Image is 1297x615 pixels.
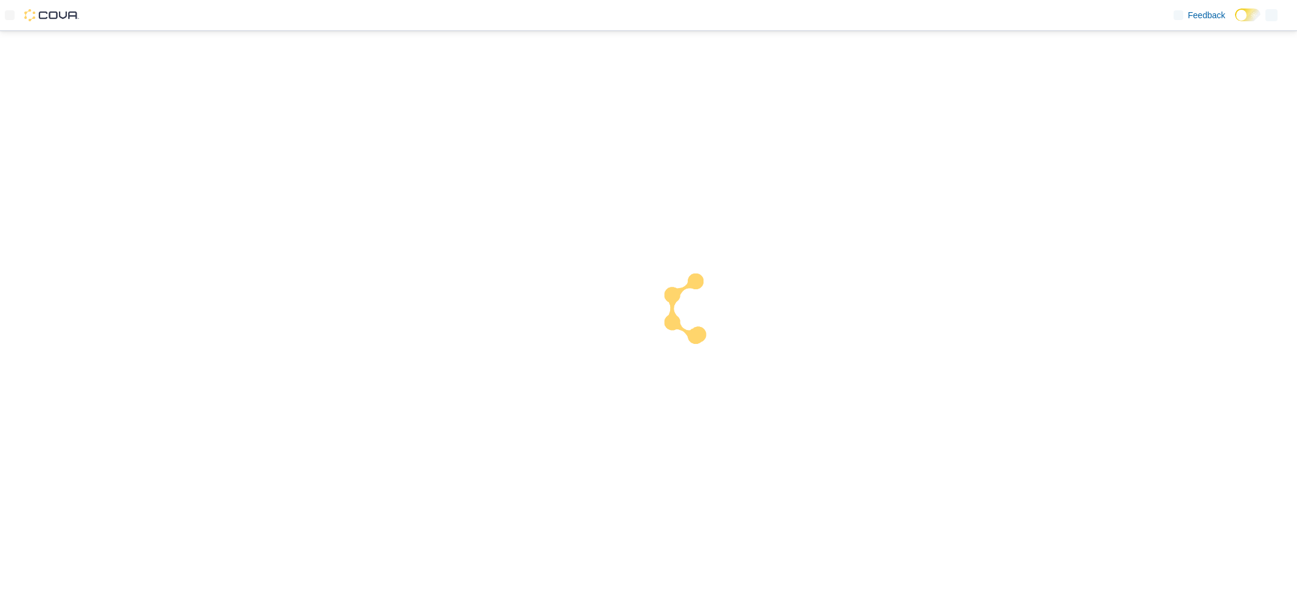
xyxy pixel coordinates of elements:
span: Dark Mode [1235,21,1236,22]
input: Dark Mode [1235,9,1261,21]
img: Cova [24,9,79,21]
img: cova-loader [649,264,740,356]
span: Feedback [1188,9,1225,21]
a: Feedback [1169,3,1230,27]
